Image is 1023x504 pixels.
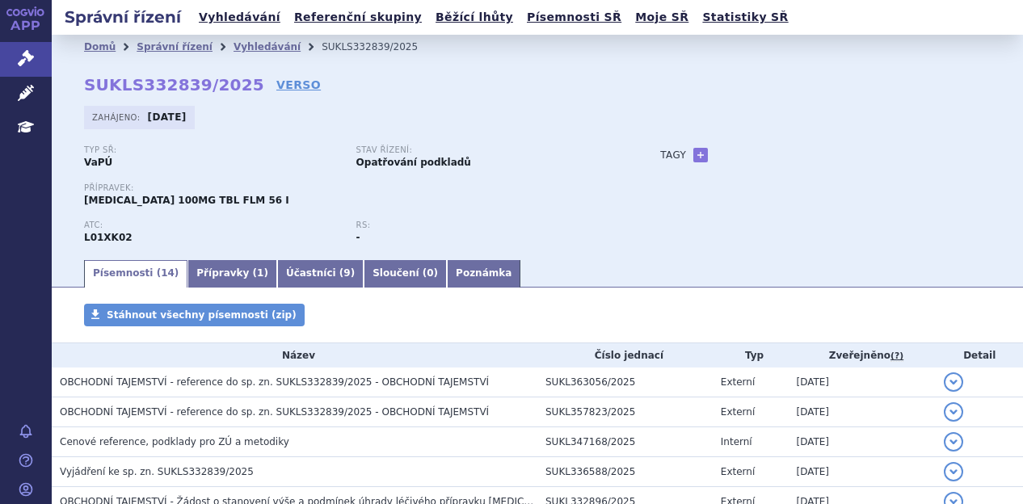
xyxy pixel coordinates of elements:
[52,6,194,28] h2: Správní řízení
[693,148,708,162] a: +
[364,260,447,288] a: Sloučení (0)
[84,304,305,326] a: Stáhnout všechny písemnosti (zip)
[788,397,936,427] td: [DATE]
[788,457,936,487] td: [DATE]
[277,260,364,288] a: Účastníci (9)
[84,183,628,193] p: Přípravek:
[721,466,755,477] span: Externí
[660,145,686,165] h3: Tagy
[788,367,936,397] td: [DATE]
[289,6,427,28] a: Referenční skupiny
[427,267,433,279] span: 0
[630,6,693,28] a: Moje SŘ
[447,260,520,288] a: Poznámka
[356,157,471,168] strong: Opatřování podkladů
[944,462,963,481] button: detail
[84,75,264,94] strong: SUKLS332839/2025
[322,35,439,59] li: SUKLS332839/2025
[522,6,626,28] a: Písemnosti SŘ
[944,432,963,451] button: detail
[92,111,143,124] span: Zahájeno:
[52,343,537,367] th: Název
[721,406,755,418] span: Externí
[537,367,713,397] td: SUKL363056/2025
[537,397,713,427] td: SUKL357823/2025
[194,6,285,28] a: Vyhledávání
[60,406,489,418] span: OBCHODNÍ TAJEMSTVÍ - reference do sp. zn. SUKLS332839/2025 - OBCHODNÍ TAJEMSTVÍ
[697,6,793,28] a: Statistiky SŘ
[257,267,263,279] span: 1
[356,145,613,155] p: Stav řízení:
[187,260,277,288] a: Přípravky (1)
[60,436,289,447] span: Cenové reference, podklady pro ZÚ a metodiky
[84,260,187,288] a: Písemnosti (14)
[276,77,321,93] a: VERSO
[60,376,489,388] span: OBCHODNÍ TAJEMSTVÍ - reference do sp. zn. SUKLS332839/2025 - OBCHODNÍ TAJEMSTVÍ
[161,267,175,279] span: 14
[944,402,963,422] button: detail
[944,372,963,392] button: detail
[936,343,1023,367] th: Detail
[890,351,903,362] abbr: (?)
[537,457,713,487] td: SUKL336588/2025
[713,343,789,367] th: Typ
[788,427,936,457] td: [DATE]
[234,41,301,52] a: Vyhledávání
[721,436,752,447] span: Interní
[84,41,116,52] a: Domů
[84,232,133,243] strong: NIRAPARIB
[84,220,340,230] p: ATC:
[343,267,350,279] span: 9
[537,427,713,457] td: SUKL347168/2025
[356,220,613,230] p: RS:
[788,343,936,367] th: Zveřejněno
[84,145,340,155] p: Typ SŘ:
[84,157,112,168] strong: VaPÚ
[107,309,297,321] span: Stáhnout všechny písemnosti (zip)
[148,111,187,123] strong: [DATE]
[431,6,518,28] a: Běžící lhůty
[721,376,755,388] span: Externí
[356,232,360,243] strong: -
[60,466,254,477] span: Vyjádření ke sp. zn. SUKLS332839/2025
[84,195,289,206] span: [MEDICAL_DATA] 100MG TBL FLM 56 I
[137,41,213,52] a: Správní řízení
[537,343,713,367] th: Číslo jednací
